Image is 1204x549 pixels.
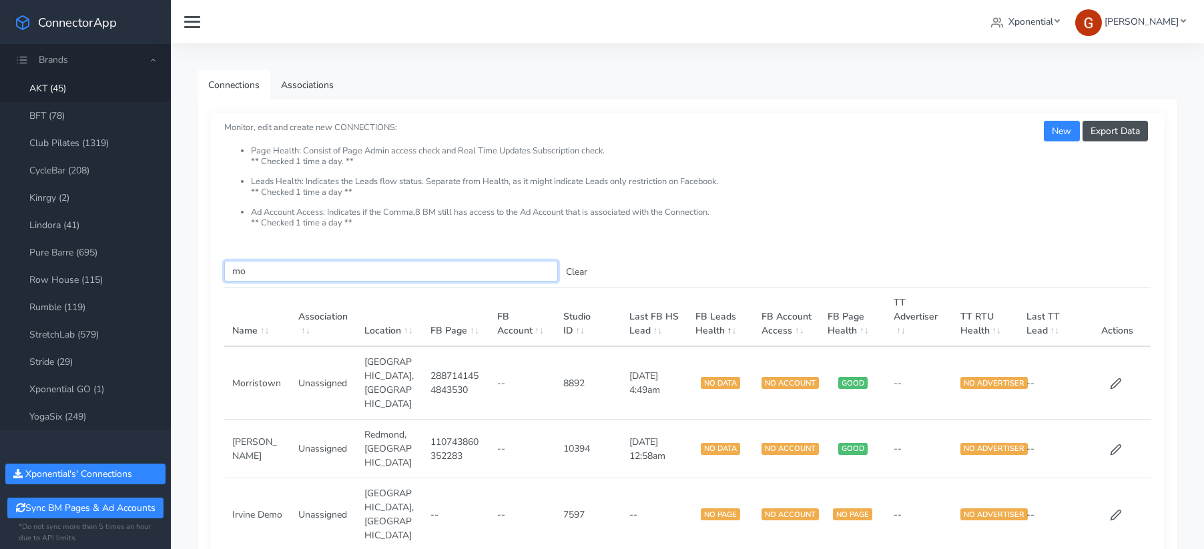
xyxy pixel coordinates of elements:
button: Xponential's' Connections [5,464,166,484]
th: TT RTU Health [952,288,1018,347]
th: FB Account Access [754,288,820,347]
span: NO ADVERTISER [960,377,1028,389]
small: *Do not sync more then 5 times an hour due to API limits. [19,522,152,544]
span: NO PAGE [833,508,872,520]
a: Associations [270,70,344,100]
th: FB Leads Health [687,288,754,347]
th: Association [290,288,356,347]
td: -- [1018,346,1085,420]
span: Xponential [1008,15,1053,28]
th: FB Page [422,288,489,347]
li: Ad Account Access: Indicates if the Comma,8 BM still has access to the Ad Account that is associa... [251,207,1151,228]
td: 8892 [555,346,621,420]
button: Clear [558,261,595,282]
span: NO ACCOUNT [762,377,819,389]
th: Name [224,288,290,347]
td: Unassigned [290,346,356,420]
span: NO ADVERTISER [960,443,1028,455]
th: Last TT Lead [1018,288,1085,347]
td: [DATE] 4:49am [621,346,687,420]
th: TT Advertiser [886,288,952,347]
td: [DATE] 12:58am [621,420,687,478]
td: 10394 [555,420,621,478]
th: FB Account [489,288,555,347]
span: GOOD [838,377,868,389]
li: Page Health: Consist of Page Admin access check and Real Time Updates Subscription check. ** Chec... [251,146,1151,177]
td: 2887141454843530 [422,346,489,420]
button: Sync BM Pages & Ad Accounts [7,498,163,518]
span: NO ACCOUNT [762,508,819,520]
li: Leads Health: Indicates the Leads flow status. Separate from Health, as it might indicate Leads o... [251,177,1151,207]
span: [PERSON_NAME] [1105,15,1179,28]
input: enter text you want to search [224,261,558,282]
span: NO DATA [701,377,740,389]
td: -- [489,420,555,478]
td: Morristown [224,346,290,420]
span: NO ADVERTISER [960,508,1028,520]
span: NO PAGE [701,508,740,520]
th: Actions [1085,288,1151,347]
td: [PERSON_NAME] [224,420,290,478]
img: Greg Clemmons [1075,9,1102,36]
a: Xponential [986,9,1065,34]
td: -- [886,420,952,478]
td: [GEOGRAPHIC_DATA],[GEOGRAPHIC_DATA] [356,346,422,420]
small: Monitor, edit and create new CONNECTIONS: [224,111,1151,228]
td: Redmond,[GEOGRAPHIC_DATA] [356,420,422,478]
button: New [1044,121,1079,141]
span: GOOD [838,443,868,455]
td: -- [1018,420,1085,478]
button: Export Data [1083,121,1148,141]
td: 110743860352283 [422,420,489,478]
td: Unassigned [290,420,356,478]
td: -- [489,346,555,420]
a: Connections [198,70,270,100]
span: Brands [39,53,68,66]
th: Studio ID [555,288,621,347]
span: NO DATA [701,443,740,455]
a: [PERSON_NAME] [1070,9,1191,34]
td: -- [886,346,952,420]
span: ConnectorApp [38,14,117,31]
th: FB Page Health [820,288,886,347]
span: NO ACCOUNT [762,443,819,455]
th: Location [356,288,422,347]
th: Last FB HS Lead [621,288,687,347]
